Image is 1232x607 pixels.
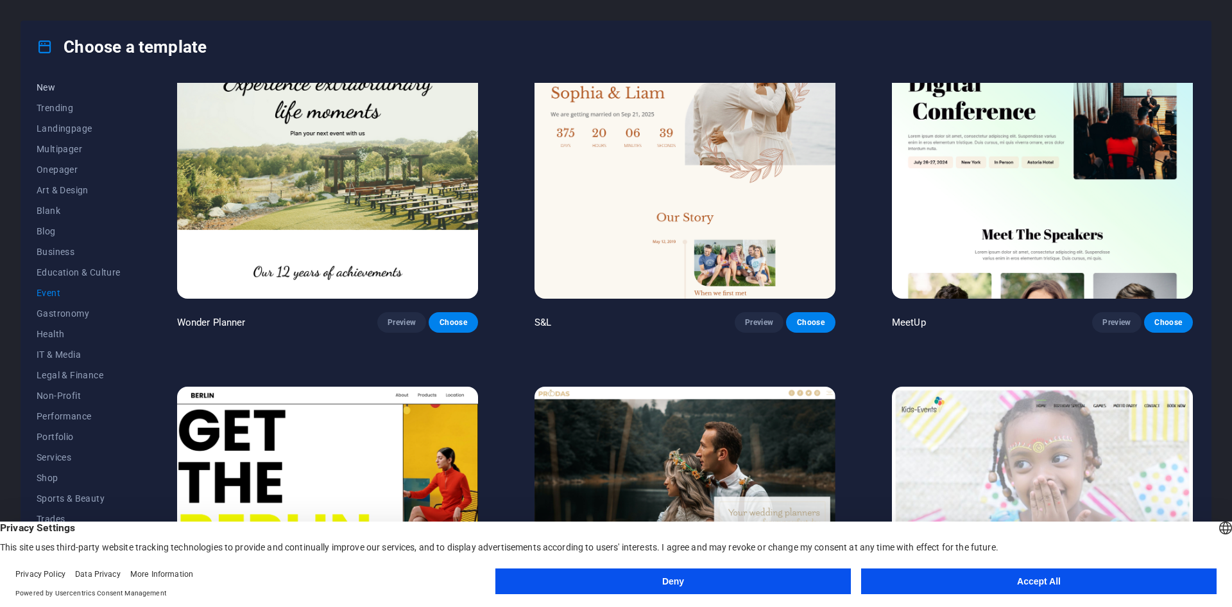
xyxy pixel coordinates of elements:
button: Preview [377,312,426,333]
span: Blank [37,206,121,216]
button: Preview [735,312,783,333]
button: Trades [37,509,121,529]
p: S&L [535,316,551,329]
span: Trending [37,103,121,113]
span: Legal & Finance [37,370,121,380]
button: Portfolio [37,427,121,447]
span: Choose [439,317,467,328]
button: Onepager [37,159,121,180]
button: Landingpage [37,118,121,139]
button: Choose [786,312,835,333]
span: Preview [388,317,416,328]
span: Services [37,452,121,462]
button: Event [37,283,121,303]
span: Blog [37,226,121,236]
span: Education & Culture [37,267,121,277]
span: Preview [1102,317,1131,328]
p: MeetUp [892,316,926,329]
span: Gastronomy [37,308,121,319]
button: Blank [37,200,121,221]
span: Trades [37,514,121,524]
span: Event [37,288,121,298]
button: Choose [1144,312,1193,333]
img: Wonder Planner [177,21,478,299]
img: S&L [535,21,835,299]
button: Education & Culture [37,262,121,283]
button: New [37,77,121,98]
span: Multipager [37,144,121,154]
button: Non-Profit [37,385,121,406]
span: Non-Profit [37,391,121,401]
span: Onepager [37,164,121,175]
span: New [37,82,121,92]
span: Choose [1154,317,1183,328]
button: Art & Design [37,180,121,200]
button: IT & Media [37,344,121,365]
span: Landingpage [37,123,121,134]
button: Blog [37,221,121,242]
img: MeetUp [892,21,1193,299]
button: Health [37,324,121,344]
span: Portfolio [37,432,121,442]
button: Multipager [37,139,121,159]
span: Performance [37,411,121,421]
span: Sports & Beauty [37,493,121,504]
span: Health [37,329,121,339]
button: Trending [37,98,121,118]
button: Business [37,242,121,262]
span: Business [37,247,121,257]
p: Wonder Planner [177,316,246,329]
button: Performance [37,406,121,427]
button: Gastronomy [37,303,121,324]
button: Preview [1092,312,1141,333]
span: Preview [745,317,773,328]
h4: Choose a template [37,37,207,57]
span: IT & Media [37,349,121,360]
button: Choose [429,312,477,333]
button: Sports & Beauty [37,488,121,509]
button: Legal & Finance [37,365,121,385]
span: Choose [796,317,825,328]
span: Art & Design [37,185,121,195]
button: Shop [37,468,121,488]
button: Services [37,447,121,468]
span: Shop [37,473,121,483]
